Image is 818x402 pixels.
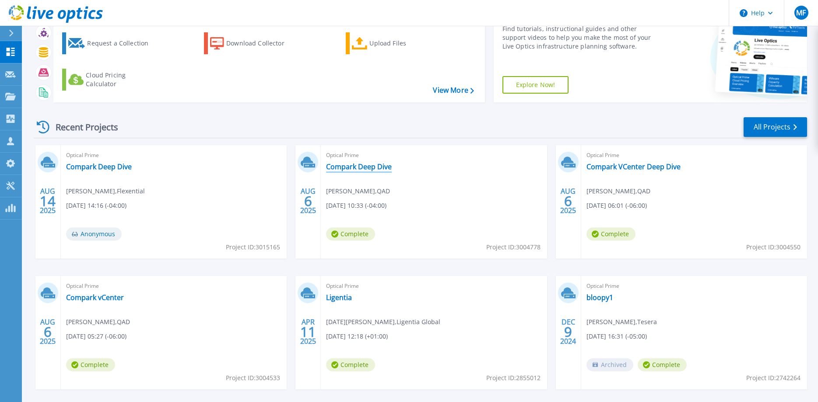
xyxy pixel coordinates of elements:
[326,150,541,160] span: Optical Prime
[300,316,316,348] div: APR 2025
[586,358,633,371] span: Archived
[326,332,388,341] span: [DATE] 12:18 (+01:00)
[326,162,392,171] a: Compark Deep Dive
[226,242,280,252] span: Project ID: 3015165
[326,317,440,327] span: [DATE][PERSON_NAME] , Ligentia Global
[66,150,281,160] span: Optical Prime
[586,317,657,327] span: [PERSON_NAME] , Tesera
[560,316,576,348] div: DEC 2024
[39,316,56,348] div: AUG 2025
[62,69,160,91] a: Cloud Pricing Calculator
[486,242,541,252] span: Project ID: 3004778
[586,332,647,341] span: [DATE] 16:31 (-05:00)
[564,197,572,205] span: 6
[326,186,390,196] span: [PERSON_NAME] , QAD
[66,358,115,371] span: Complete
[39,185,56,217] div: AUG 2025
[40,197,56,205] span: 14
[226,35,296,52] div: Download Collector
[304,197,312,205] span: 6
[326,201,386,210] span: [DATE] 10:33 (-04:00)
[586,201,647,210] span: [DATE] 06:01 (-06:00)
[638,358,687,371] span: Complete
[326,293,352,302] a: Ligentia
[560,185,576,217] div: AUG 2025
[66,162,132,171] a: Compark Deep Dive
[66,227,122,241] span: Anonymous
[326,227,375,241] span: Complete
[586,162,681,171] a: Compark VCenter Deep Dive
[744,117,807,137] a: All Projects
[746,242,800,252] span: Project ID: 3004550
[586,150,802,160] span: Optical Prime
[86,71,156,88] div: Cloud Pricing Calculator
[66,186,145,196] span: [PERSON_NAME] , Flexential
[369,35,439,52] div: Upload Files
[346,32,443,54] a: Upload Files
[326,358,375,371] span: Complete
[433,86,474,94] a: View More
[87,35,157,52] div: Request a Collection
[34,116,130,138] div: Recent Projects
[66,201,126,210] span: [DATE] 14:16 (-04:00)
[326,281,541,291] span: Optical Prime
[66,293,124,302] a: Compark vCenter
[586,227,635,241] span: Complete
[300,185,316,217] div: AUG 2025
[300,328,316,336] span: 11
[796,9,806,16] span: MF
[66,317,130,327] span: [PERSON_NAME] , QAD
[502,24,662,51] div: Find tutorials, instructional guides and other support videos to help you make the most of your L...
[66,332,126,341] span: [DATE] 05:27 (-06:00)
[502,76,569,94] a: Explore Now!
[44,328,52,336] span: 6
[204,32,302,54] a: Download Collector
[486,373,541,383] span: Project ID: 2855012
[746,373,800,383] span: Project ID: 2742264
[586,281,802,291] span: Optical Prime
[586,186,650,196] span: [PERSON_NAME] , QAD
[62,32,160,54] a: Request a Collection
[586,293,613,302] a: bloopy1
[564,328,572,336] span: 9
[226,373,280,383] span: Project ID: 3004533
[66,281,281,291] span: Optical Prime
